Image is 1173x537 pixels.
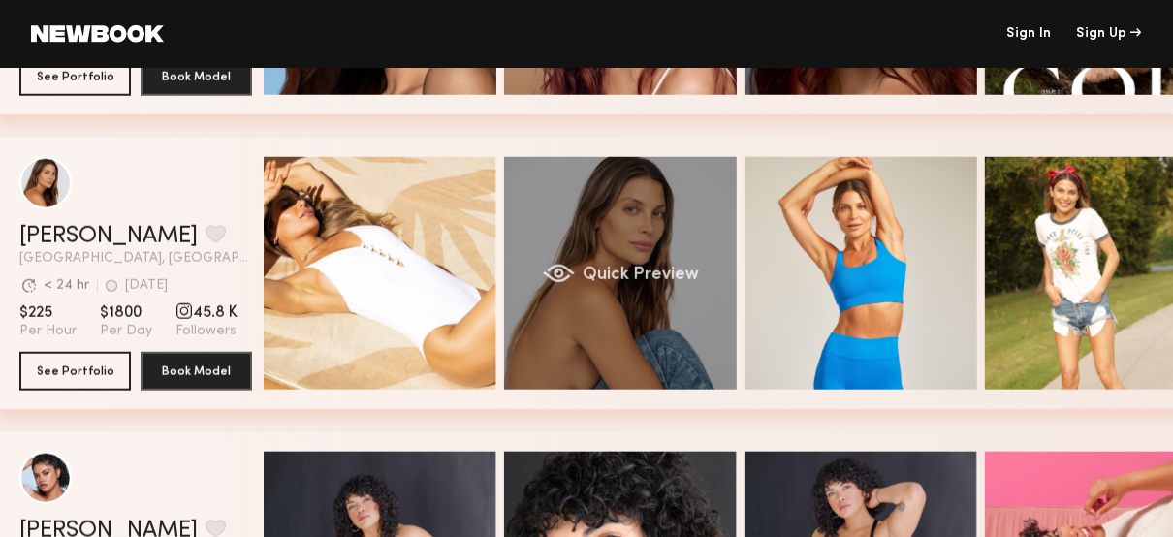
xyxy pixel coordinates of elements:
[175,303,238,323] span: 45.8 K
[141,57,252,96] button: Book Model
[175,323,238,340] span: Followers
[19,225,198,248] a: [PERSON_NAME]
[19,323,77,340] span: Per Hour
[125,279,168,293] div: [DATE]
[19,252,252,266] span: [GEOGRAPHIC_DATA], [GEOGRAPHIC_DATA]
[19,352,131,391] button: See Portfolio
[44,279,89,293] div: < 24 hr
[1077,27,1142,41] div: Sign Up
[583,267,699,284] span: Quick Preview
[1006,27,1051,41] a: Sign In
[141,352,252,391] button: Book Model
[100,303,152,323] span: $1800
[100,323,152,340] span: Per Day
[19,303,77,323] span: $225
[19,57,131,96] button: See Portfolio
